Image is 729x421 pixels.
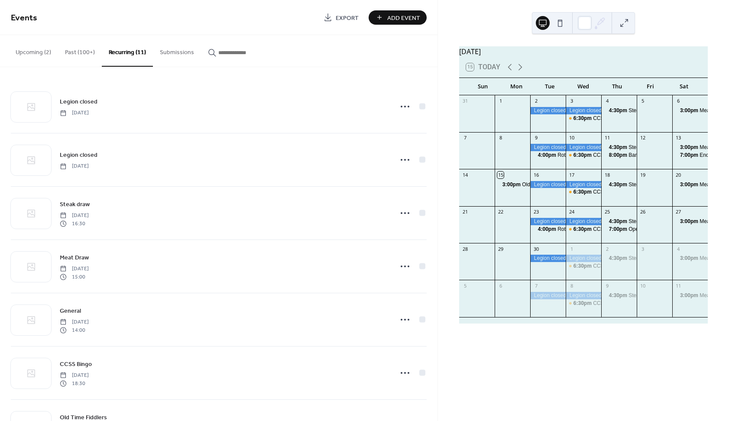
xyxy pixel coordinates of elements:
[604,172,610,178] div: 18
[499,78,533,95] div: Mon
[680,152,700,159] span: 7:00pm
[700,107,725,114] div: Meat Draw
[60,109,89,117] span: [DATE]
[700,144,725,151] div: Meat Draw
[675,98,681,104] div: 6
[522,181,563,188] div: Old Time Fiddlers
[609,152,629,159] span: 8:00pm
[533,172,539,178] div: 16
[593,188,622,196] div: CCSS Bingo
[604,282,610,289] div: 9
[462,209,468,215] div: 21
[601,181,637,188] div: Steak draw
[462,98,468,104] div: 31
[672,255,708,262] div: Meat Draw
[601,255,637,262] div: Steak draw
[573,262,593,270] span: 6:30pm
[60,97,97,107] span: Legion closed
[573,188,593,196] span: 6:30pm
[530,107,566,114] div: Legion closed
[700,218,725,225] div: Meat Draw
[639,246,646,252] div: 3
[533,209,539,215] div: 23
[601,107,637,114] div: Steak draw
[9,35,58,66] button: Upcoming (2)
[497,209,504,215] div: 22
[530,255,566,262] div: Legion closed
[533,282,539,289] div: 7
[639,209,646,215] div: 26
[533,98,539,104] div: 2
[672,107,708,114] div: Meat Draw
[60,307,81,316] span: General
[672,144,708,151] div: Meat Draw
[530,292,566,299] div: Legion closed
[573,152,593,159] span: 6:30pm
[497,98,504,104] div: 1
[336,13,359,23] span: Export
[495,181,530,188] div: Old Time Fiddlers
[567,78,600,95] div: Wed
[497,135,504,141] div: 8
[566,115,601,122] div: CCSS Bingo
[538,226,557,233] span: 4:00pm
[629,255,654,262] div: Steak draw
[530,226,566,233] div: Rotary Club
[533,246,539,252] div: 30
[538,152,557,159] span: 4:00pm
[497,172,504,178] div: 15
[672,152,708,159] div: End of summer party
[566,107,601,114] div: Legion closed
[566,226,601,233] div: CCSS Bingo
[609,107,629,114] span: 4:30pm
[566,218,601,225] div: Legion closed
[672,218,708,225] div: Meat Draw
[601,226,637,233] div: Open Mic Night
[60,162,89,170] span: [DATE]
[102,35,153,67] button: Recurring (11)
[568,135,575,141] div: 10
[680,255,700,262] span: 3:00pm
[462,282,468,289] div: 5
[60,360,92,369] span: CCSS Bingo
[680,107,700,114] span: 3:00pm
[566,181,601,188] div: Legion closed
[680,292,700,299] span: 3:00pm
[604,209,610,215] div: 25
[675,209,681,215] div: 27
[629,107,654,114] div: Steak draw
[700,181,725,188] div: Meat Draw
[609,144,629,151] span: 4:30pm
[566,300,601,307] div: CCSS Bingo
[700,292,725,299] div: Meat Draw
[629,181,654,188] div: Steak draw
[557,152,585,159] div: Rotary Club
[680,181,700,188] span: 3:00pm
[609,255,629,262] span: 4:30pm
[58,35,102,66] button: Past (100+)
[387,13,420,23] span: Add Event
[60,212,89,220] span: [DATE]
[60,150,97,160] a: Legion closed
[530,152,566,159] div: Rotary Club
[369,10,427,25] a: Add Event
[459,46,708,57] div: [DATE]
[675,246,681,252] div: 4
[604,246,610,252] div: 2
[462,246,468,252] div: 28
[60,265,89,273] span: [DATE]
[530,218,566,225] div: Legion closed
[533,78,567,95] div: Tue
[60,253,89,262] a: Meat Draw
[462,172,468,178] div: 14
[593,152,622,159] div: CCSS Bingo
[60,306,81,316] a: General
[557,226,585,233] div: Rotary Club
[609,226,629,233] span: 7:00pm
[566,144,601,151] div: Legion closed
[533,135,539,141] div: 9
[601,292,637,299] div: Steak draw
[675,172,681,178] div: 20
[60,200,90,209] span: Steak draw
[60,318,89,326] span: [DATE]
